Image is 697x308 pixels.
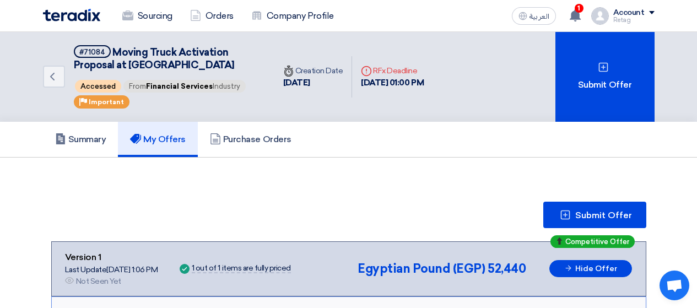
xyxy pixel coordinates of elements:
[43,122,118,157] a: Summary
[613,8,645,18] div: Account
[591,7,609,25] img: profile_test.png
[565,238,629,245] span: Competitive Offer
[529,13,549,20] span: العربية
[89,98,124,106] span: Important
[79,48,105,56] div: #71084
[181,4,242,28] a: Orders
[358,261,485,276] span: Egyptian Pound (EGP)
[210,134,291,145] h5: Purchase Orders
[123,80,246,93] span: From Industry
[65,251,158,264] div: Version 1
[74,46,235,71] span: Moving Truck Activation Proposal at [GEOGRAPHIC_DATA]
[242,4,343,28] a: Company Profile
[660,271,689,300] a: Open chat
[543,202,646,228] button: Submit Offer
[76,275,121,287] div: Not Seen Yet
[65,264,158,275] div: Last Update [DATE] 1:06 PM
[488,261,526,276] span: 52,440
[118,122,198,157] a: My Offers
[55,134,106,145] h5: Summary
[361,65,424,77] div: RFx Deadline
[512,7,556,25] button: العربية
[198,122,304,157] a: Purchase Orders
[555,32,655,122] div: Submit Offer
[192,264,291,273] div: 1 out of 1 items are fully priced
[575,211,632,220] span: Submit Offer
[114,4,181,28] a: Sourcing
[613,17,655,23] div: Retag
[283,77,343,89] div: [DATE]
[146,82,213,90] span: Financial Services
[75,80,121,93] span: Accessed
[74,45,261,72] h5: Moving Truck Activation Proposal at El Rehab City
[575,4,583,13] span: 1
[361,77,424,89] div: [DATE] 01:00 PM
[283,65,343,77] div: Creation Date
[43,9,100,21] img: Teradix logo
[130,134,186,145] h5: My Offers
[549,260,632,277] button: Hide Offer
